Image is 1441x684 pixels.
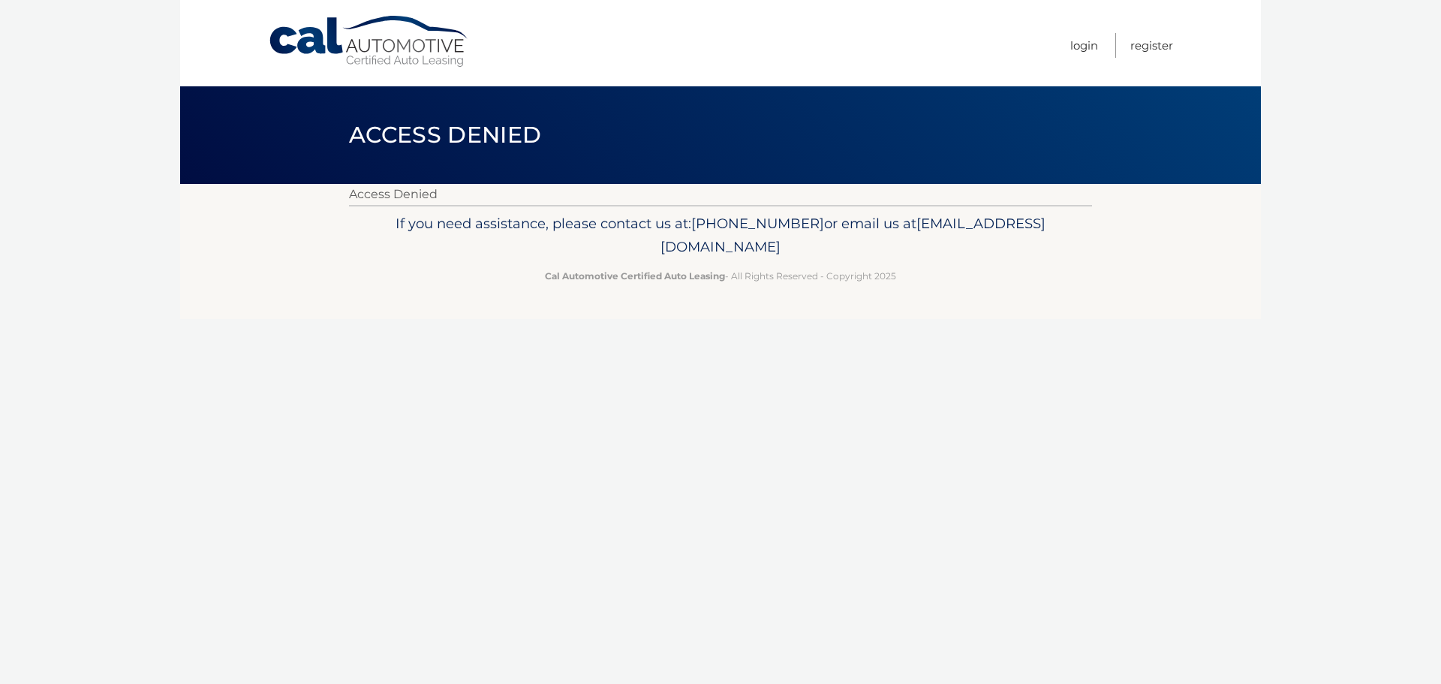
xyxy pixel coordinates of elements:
span: Access Denied [349,121,541,149]
p: - All Rights Reserved - Copyright 2025 [359,268,1082,284]
p: If you need assistance, please contact us at: or email us at [359,212,1082,260]
span: [PHONE_NUMBER] [691,215,824,232]
a: Register [1130,33,1173,58]
strong: Cal Automotive Certified Auto Leasing [545,270,725,282]
p: Access Denied [349,184,1092,205]
a: Login [1070,33,1098,58]
a: Cal Automotive [268,15,471,68]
